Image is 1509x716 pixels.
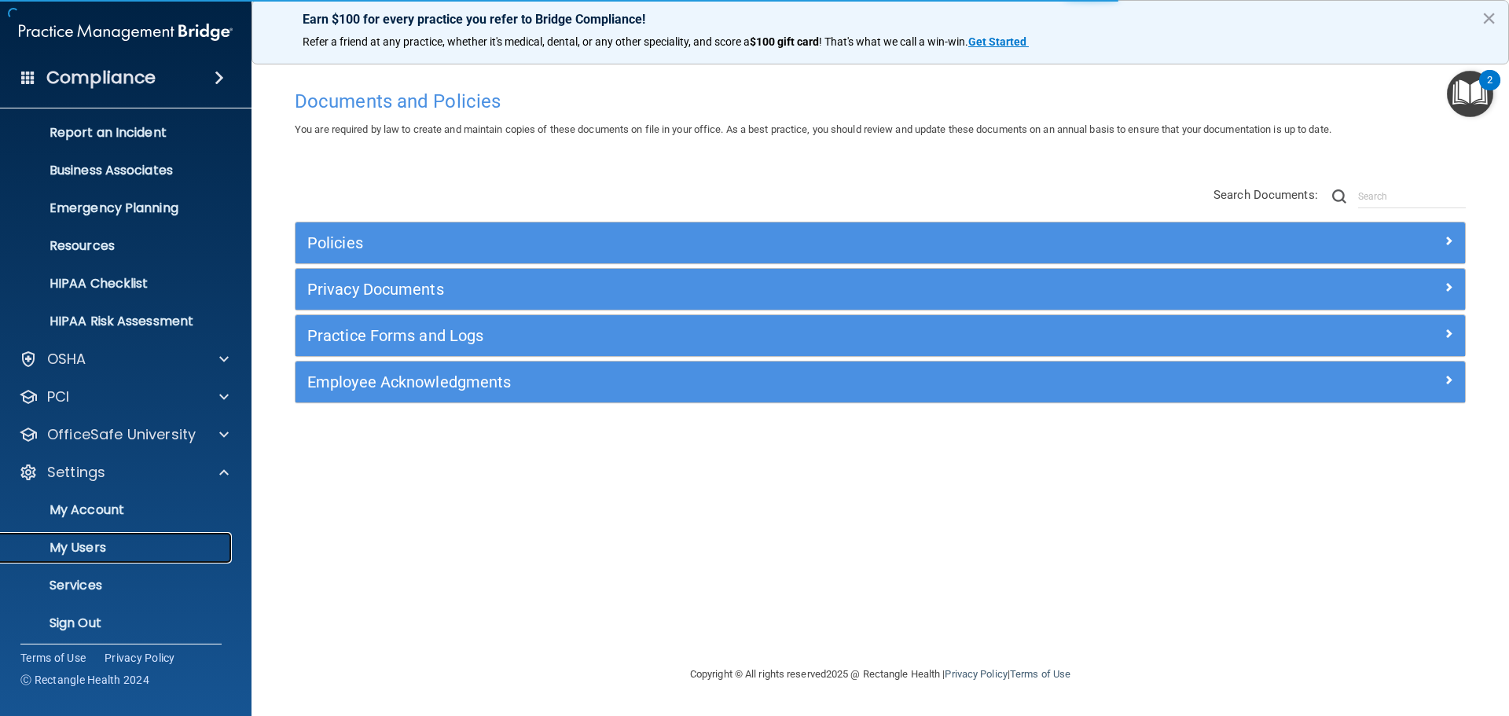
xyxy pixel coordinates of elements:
button: Open Resource Center, 2 new notifications [1447,71,1493,117]
span: Search Documents: [1213,188,1318,202]
input: Search [1358,185,1466,208]
a: OSHA [19,350,229,369]
h5: Practice Forms and Logs [307,327,1161,344]
a: Practice Forms and Logs [307,323,1453,348]
h5: Employee Acknowledgments [307,373,1161,391]
div: 2 [1487,80,1492,101]
a: Settings [19,463,229,482]
p: Report an Incident [10,125,225,141]
p: Earn $100 for every practice you refer to Bridge Compliance! [303,12,1458,27]
p: Business Associates [10,163,225,178]
a: OfficeSafe University [19,425,229,444]
h4: Documents and Policies [295,91,1466,112]
h5: Policies [307,234,1161,252]
a: PCI [19,387,229,406]
span: You are required by law to create and maintain copies of these documents on file in your office. ... [295,123,1331,135]
h5: Privacy Documents [307,281,1161,298]
a: Policies [307,230,1453,255]
span: Ⓒ Rectangle Health 2024 [20,672,149,688]
p: Settings [47,463,105,482]
h4: Compliance [46,67,156,89]
p: HIPAA Checklist [10,276,225,292]
p: HIPAA Risk Assessment [10,314,225,329]
a: Privacy Policy [105,650,175,666]
p: PCI [47,387,69,406]
button: Close [1481,6,1496,31]
p: Resources [10,238,225,254]
p: My Account [10,502,225,518]
p: OfficeSafe University [47,425,196,444]
img: ic-search.3b580494.png [1332,189,1346,204]
strong: $100 gift card [750,35,819,48]
p: Sign Out [10,615,225,631]
a: Privacy Documents [307,277,1453,302]
span: ! That's what we call a win-win. [819,35,968,48]
strong: Get Started [968,35,1026,48]
p: Services [10,578,225,593]
p: OSHA [47,350,86,369]
a: Get Started [968,35,1029,48]
a: Terms of Use [1010,668,1070,680]
div: Copyright © All rights reserved 2025 @ Rectangle Health | | [593,649,1167,699]
p: Emergency Planning [10,200,225,216]
a: Privacy Policy [945,668,1007,680]
a: Employee Acknowledgments [307,369,1453,395]
img: PMB logo [19,17,233,48]
p: My Users [10,540,225,556]
a: Terms of Use [20,650,86,666]
span: Refer a friend at any practice, whether it's medical, dental, or any other speciality, and score a [303,35,750,48]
